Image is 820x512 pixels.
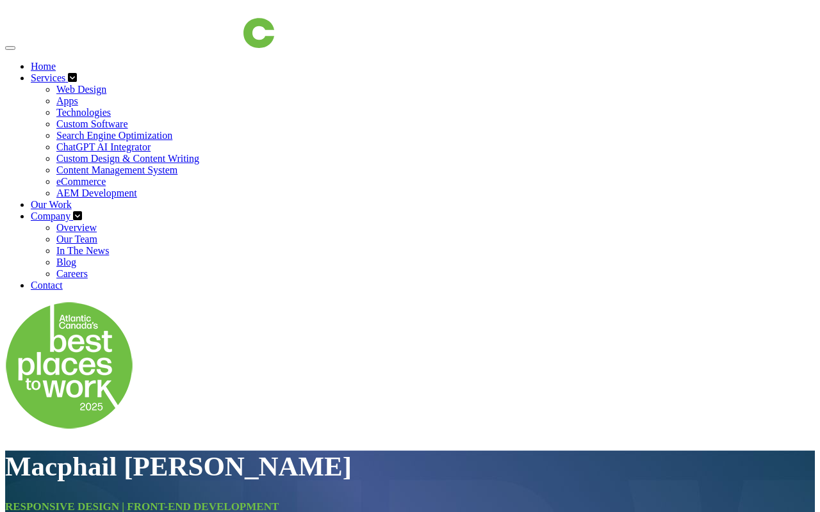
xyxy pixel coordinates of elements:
[56,245,109,256] a: In The News
[56,268,88,279] a: Careers
[56,234,97,244] a: Our Team
[56,130,172,141] a: Search Engine Optimization
[31,199,72,210] a: Our Work
[56,107,111,118] a: Technologies
[18,5,274,48] img: immediac
[31,280,63,291] a: Contact
[5,46,15,50] button: Toggle navigation
[56,141,151,152] a: ChatGPT AI Integrator
[31,61,56,72] a: Home
[56,222,97,233] a: Overview
[5,301,133,429] img: Down
[31,72,68,83] a: Services
[56,95,78,106] a: Apps
[56,84,106,95] a: Web Design
[5,451,352,481] span: Macphail [PERSON_NAME]
[31,211,73,221] a: Company
[56,164,177,175] a: Content Management System
[56,153,199,164] a: Custom Design & Content Writing
[56,176,106,187] a: eCommerce
[56,257,76,268] a: Blog
[56,188,137,198] a: AEM Development
[56,118,128,129] a: Custom Software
